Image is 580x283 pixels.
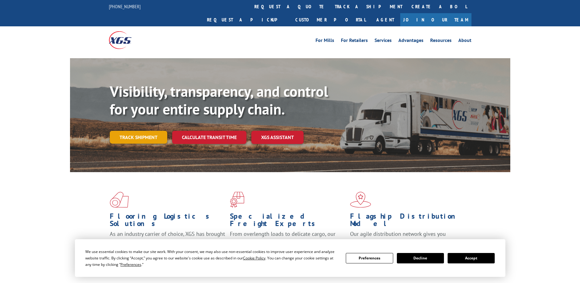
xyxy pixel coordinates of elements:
span: Our agile distribution network gives you nationwide inventory management on demand. [350,230,463,245]
a: Services [375,38,392,45]
h1: Specialized Freight Experts [230,213,345,230]
a: Advantages [398,38,423,45]
h1: Flagship Distribution Model [350,213,466,230]
a: Join Our Team [400,13,471,26]
h1: Flooring Logistics Solutions [110,213,225,230]
a: Track shipment [110,131,167,144]
a: Request a pickup [202,13,291,26]
div: Cookie Consent Prompt [75,239,505,277]
a: Resources [430,38,452,45]
a: For Mills [316,38,334,45]
p: From overlength loads to delicate cargo, our experienced staff knows the best way to move your fr... [230,230,345,258]
a: For Retailers [341,38,368,45]
a: About [458,38,471,45]
a: Agent [370,13,400,26]
div: We use essential cookies to make our site work. With your consent, we may also use non-essential ... [85,248,338,268]
b: Visibility, transparency, and control for your entire supply chain. [110,82,328,119]
img: xgs-icon-focused-on-flooring-red [230,192,244,208]
a: XGS ASSISTANT [251,131,304,144]
a: Calculate transit time [172,131,246,144]
span: Preferences [120,262,141,267]
span: Cookie Policy [243,255,265,261]
a: [PHONE_NUMBER] [109,3,141,9]
img: xgs-icon-total-supply-chain-intelligence-red [110,192,129,208]
button: Accept [448,253,495,263]
span: As an industry carrier of choice, XGS has brought innovation and dedication to flooring logistics... [110,230,225,252]
button: Preferences [346,253,393,263]
button: Decline [397,253,444,263]
img: xgs-icon-flagship-distribution-model-red [350,192,371,208]
a: Customer Portal [291,13,370,26]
